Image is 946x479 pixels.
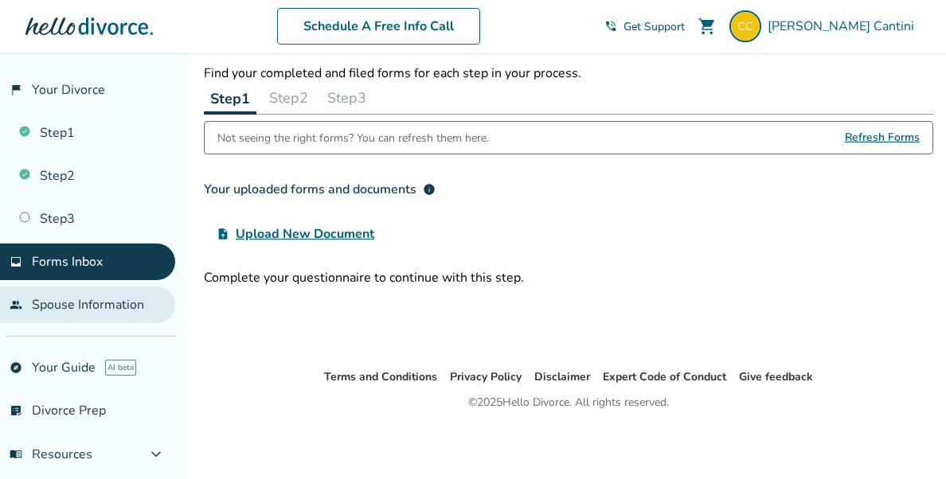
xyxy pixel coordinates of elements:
span: info [423,183,436,196]
span: shopping_cart [698,17,717,36]
a: Schedule A Free Info Call [277,8,480,45]
span: Refresh Forms [845,122,920,154]
a: Privacy Policy [450,369,522,384]
span: Upload New Document [236,224,374,243]
span: AI beta [105,360,136,376]
div: Complete your questionnaire to continue with this step. [204,269,933,286]
span: [PERSON_NAME] Cantini [768,18,921,35]
img: cantinicheryl@gmail.com [729,10,761,42]
span: flag_2 [10,84,22,96]
span: list_alt_check [10,404,22,417]
span: inbox [10,255,22,268]
a: Expert Code of Conduct [603,369,726,384]
span: menu_book [10,448,22,461]
button: Step3 [321,82,373,114]
div: Not seeing the right forms? You can refresh them here. [217,122,489,154]
iframe: Chat Widget [866,403,946,479]
li: Give feedback [739,368,813,387]
div: Your uploaded forms and documents [204,180,436,199]
span: explore [10,361,22,374]
a: phone_in_talkGet Support [604,19,685,34]
span: Get Support [623,19,685,34]
div: © 2025 Hello Divorce. All rights reserved. [468,393,669,412]
span: Forms Inbox [32,253,103,271]
span: Resources [10,446,92,463]
span: people [10,298,22,311]
a: Terms and Conditions [324,369,437,384]
button: Step1 [204,82,256,115]
span: expand_more [147,445,166,464]
li: Disclaimer [534,368,590,387]
span: phone_in_talk [604,20,617,33]
span: upload_file [217,228,229,240]
button: Step2 [263,82,315,114]
p: Find your completed and filed forms for each step in your process. [204,64,933,82]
